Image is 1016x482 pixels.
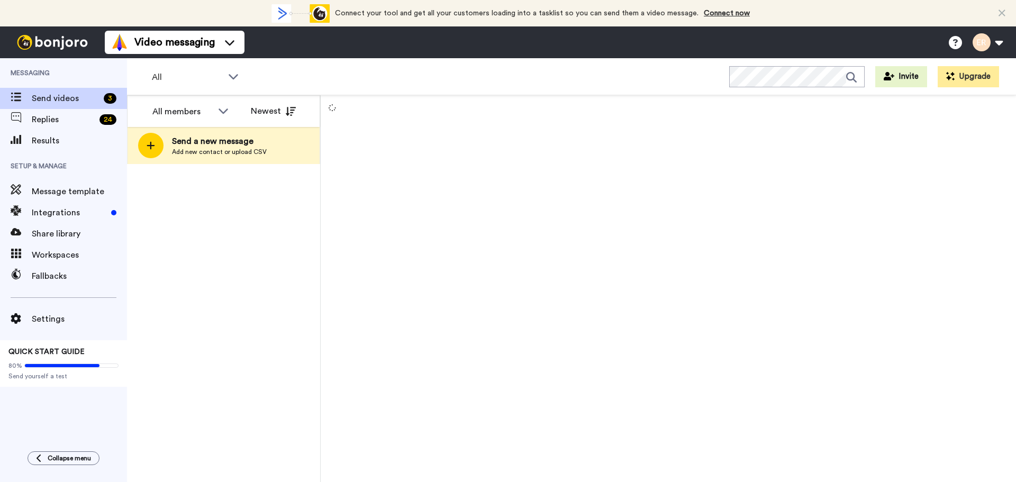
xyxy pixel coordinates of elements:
[32,206,107,219] span: Integrations
[271,4,330,23] div: animation
[8,361,22,370] span: 80%
[32,92,99,105] span: Send videos
[104,93,116,104] div: 3
[32,134,127,147] span: Results
[335,10,698,17] span: Connect your tool and get all your customers loading into a tasklist so you can send them a video...
[152,105,213,118] div: All members
[32,249,127,261] span: Workspaces
[48,454,91,462] span: Collapse menu
[8,348,85,356] span: QUICK START GUIDE
[28,451,99,465] button: Collapse menu
[8,372,119,380] span: Send yourself a test
[13,35,92,50] img: bj-logo-header-white.svg
[875,66,927,87] button: Invite
[938,66,999,87] button: Upgrade
[32,313,127,325] span: Settings
[32,185,127,198] span: Message template
[704,10,750,17] a: Connect now
[99,114,116,125] div: 24
[32,113,95,126] span: Replies
[172,148,267,156] span: Add new contact or upload CSV
[243,101,304,122] button: Newest
[32,270,127,283] span: Fallbacks
[111,34,128,51] img: vm-color.svg
[172,135,267,148] span: Send a new message
[32,228,127,240] span: Share library
[152,71,223,84] span: All
[134,35,215,50] span: Video messaging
